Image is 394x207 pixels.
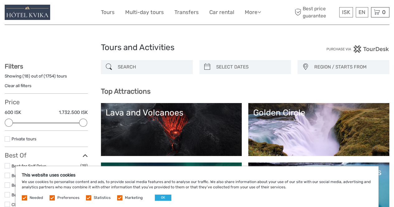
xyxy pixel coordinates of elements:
label: Marketing [125,195,143,200]
label: 600 ISK [5,109,21,116]
a: Best of Summer [12,183,43,188]
label: Needed [30,195,43,200]
a: Multi-day tours [125,8,164,17]
a: Car rental [209,8,234,17]
div: We use cookies to personalise content and ads, to provide social media features and to analyse ou... [16,166,378,207]
a: Golden Circle [253,108,385,151]
a: Private tours [12,136,36,141]
a: Best for Self Drive [12,163,46,168]
h1: Tours and Activities [101,43,293,53]
a: Clear all filters [5,83,31,88]
div: EN [356,7,368,17]
input: SEARCH [115,62,190,73]
span: (19) [80,162,88,169]
div: Showing ( ) out of ( ) tours [5,73,88,83]
a: Classic Tours [12,202,37,207]
strong: Filters [5,63,23,70]
input: SELECT DATES [214,62,288,73]
span: 0 [381,9,387,15]
img: 1272-27739e7f-fdf7-4e5a-9524-294ab18ac00c_logo_small.jpg [5,5,50,20]
a: More [245,8,261,17]
a: Transfers [174,8,199,17]
b: Top Attractions [101,87,150,96]
a: Best of Winter [12,192,39,197]
label: Preferences [57,195,79,200]
a: Lava and Volcanoes [106,108,237,151]
span: ISK [342,9,350,15]
span: Best price guarantee [293,5,338,19]
img: PurchaseViaTourDesk.png [326,45,389,53]
a: Tours [101,8,115,17]
div: Golden Circle [253,108,385,118]
label: 1.732.500 ISK [59,109,88,116]
label: 1754 [45,73,54,79]
h3: Best Of [5,152,88,159]
button: REGION / STARTS FROM [311,62,386,72]
button: OK [155,195,171,201]
div: Lava and Volcanoes [106,108,237,118]
h5: This website uses cookies [22,172,372,178]
h3: Price [5,98,88,106]
label: Statistics [94,195,111,200]
label: 18 [24,73,29,79]
a: Best of Reykjanes/Eruption Sites [12,173,76,178]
